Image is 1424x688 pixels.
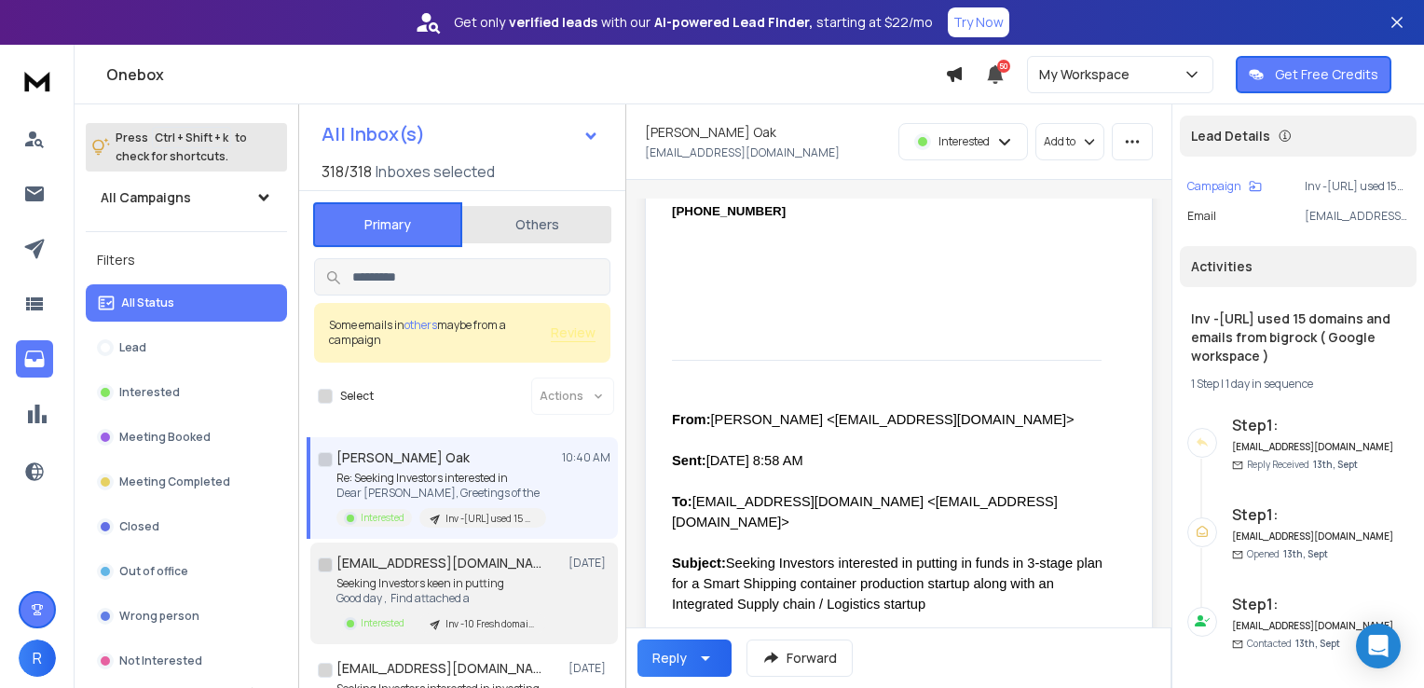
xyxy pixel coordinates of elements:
[106,63,945,86] h1: Onebox
[462,204,611,245] button: Others
[336,486,546,501] p: Dear [PERSON_NAME], Greetings of the
[1191,377,1406,392] div: |
[1225,376,1313,392] span: 1 day in sequence
[116,129,247,166] p: Press to check for shortcuts.
[86,247,287,273] h3: Filters
[119,475,230,489] p: Meeting Completed
[568,661,610,676] p: [DATE]
[637,640,732,677] button: Reply
[119,430,211,445] p: Meeting Booked
[746,640,853,677] button: Forward
[121,296,174,310] p: All Status
[336,448,470,467] h1: [PERSON_NAME] Oak
[1191,310,1406,365] h1: Inv -[URL] used 15 domains and emails from bigrock ( Google workspace )
[445,617,535,631] p: Inv -10 Fresh domains and mails from bigrock ( google workspace )
[119,340,146,355] p: Lead
[1232,503,1395,526] h6: Step 1 :
[307,116,614,153] button: All Inbox(s)
[454,13,933,32] p: Get only with our starting at $22/mo
[1180,246,1417,287] div: Activities
[672,494,692,509] b: To:
[672,556,726,571] b: Subject:
[1247,547,1328,561] p: Opened
[101,188,191,207] h1: All Campaigns
[152,127,231,148] span: Ctrl + Shift + k
[336,471,546,486] p: Re: Seeking Investors interested in
[568,556,610,571] p: [DATE]
[1247,637,1340,651] p: Contacted
[376,160,495,183] h3: Inboxes selected
[86,463,287,501] button: Meeting Completed
[652,649,687,667] div: Reply
[340,389,374,404] label: Select
[1232,619,1395,633] h6: [EMAIL_ADDRESS][DOMAIN_NAME]
[1275,65,1378,84] p: Get Free Credits
[336,576,546,591] p: Seeking Investors keen in putting
[322,125,425,144] h1: All Inbox(s)
[672,389,1111,614] div: [PERSON_NAME] <[EMAIL_ADDRESS][DOMAIN_NAME]> [DATE] 8:58 AM [EMAIL_ADDRESS][DOMAIN_NAME] <[EMAIL_...
[1187,209,1216,224] p: Email
[329,318,551,348] div: Some emails in maybe from a campaign
[86,598,287,635] button: Wrong person
[645,123,776,142] h1: [PERSON_NAME] Oak
[119,609,199,624] p: Wrong person
[672,453,706,468] b: Sent:
[86,284,287,322] button: All Status
[1039,65,1137,84] p: My Workspace
[322,160,372,183] span: 318 / 318
[1187,179,1262,194] button: Campaign
[645,145,840,160] p: [EMAIL_ADDRESS][DOMAIN_NAME]
[654,13,813,32] strong: AI-powered Lead Finder,
[1313,458,1358,471] span: 13th, Sept
[119,654,202,668] p: Not Interested
[86,419,287,456] button: Meeting Booked
[336,659,541,678] h1: [EMAIL_ADDRESS][DOMAIN_NAME]
[551,323,596,342] button: Review
[1187,179,1241,194] p: Campaign
[1232,593,1395,615] h6: Step 1 :
[1191,127,1270,145] p: Lead Details
[86,179,287,216] button: All Campaigns
[938,134,990,149] p: Interested
[1232,414,1395,436] h6: Step 1 :
[509,13,597,32] strong: verified leads
[19,63,56,98] img: logo
[1044,134,1075,149] p: Add to
[997,60,1010,73] span: 50
[562,450,610,465] p: 10:40 AM
[1247,458,1358,472] p: Reply Received
[336,591,546,606] p: Good day , Find attached a
[1232,440,1395,454] h6: [EMAIL_ADDRESS][DOMAIN_NAME]
[672,412,711,427] b: From:
[119,564,188,579] p: Out of office
[1283,547,1328,560] span: 13th, Sept
[86,553,287,590] button: Out of office
[948,7,1009,37] button: Try Now
[119,385,180,400] p: Interested
[1236,56,1391,93] button: Get Free Credits
[313,202,462,247] button: Primary
[361,511,404,525] p: Interested
[1232,530,1395,544] h6: [EMAIL_ADDRESS][DOMAIN_NAME]
[19,640,56,677] button: R
[361,616,404,630] p: Interested
[86,374,287,411] button: Interested
[1295,637,1340,650] span: 13th, Sept
[86,329,287,366] button: Lead
[336,554,541,572] h1: [EMAIL_ADDRESS][DOMAIN_NAME]
[1305,179,1409,194] p: Inv -[URL] used 15 domains and emails from bigrock ( Google workspace )
[119,519,159,534] p: Closed
[1356,624,1401,668] div: Open Intercom Messenger
[86,508,287,545] button: Closed
[404,317,437,333] span: others
[953,13,1004,32] p: Try Now
[1191,376,1219,392] span: 1 Step
[1305,209,1409,224] p: [EMAIL_ADDRESS][DOMAIN_NAME]
[672,204,786,218] b: [PHONE_NUMBER]
[445,512,535,526] p: Inv -[URL] used 15 domains and emails from bigrock ( Google workspace )
[86,642,287,680] button: Not Interested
